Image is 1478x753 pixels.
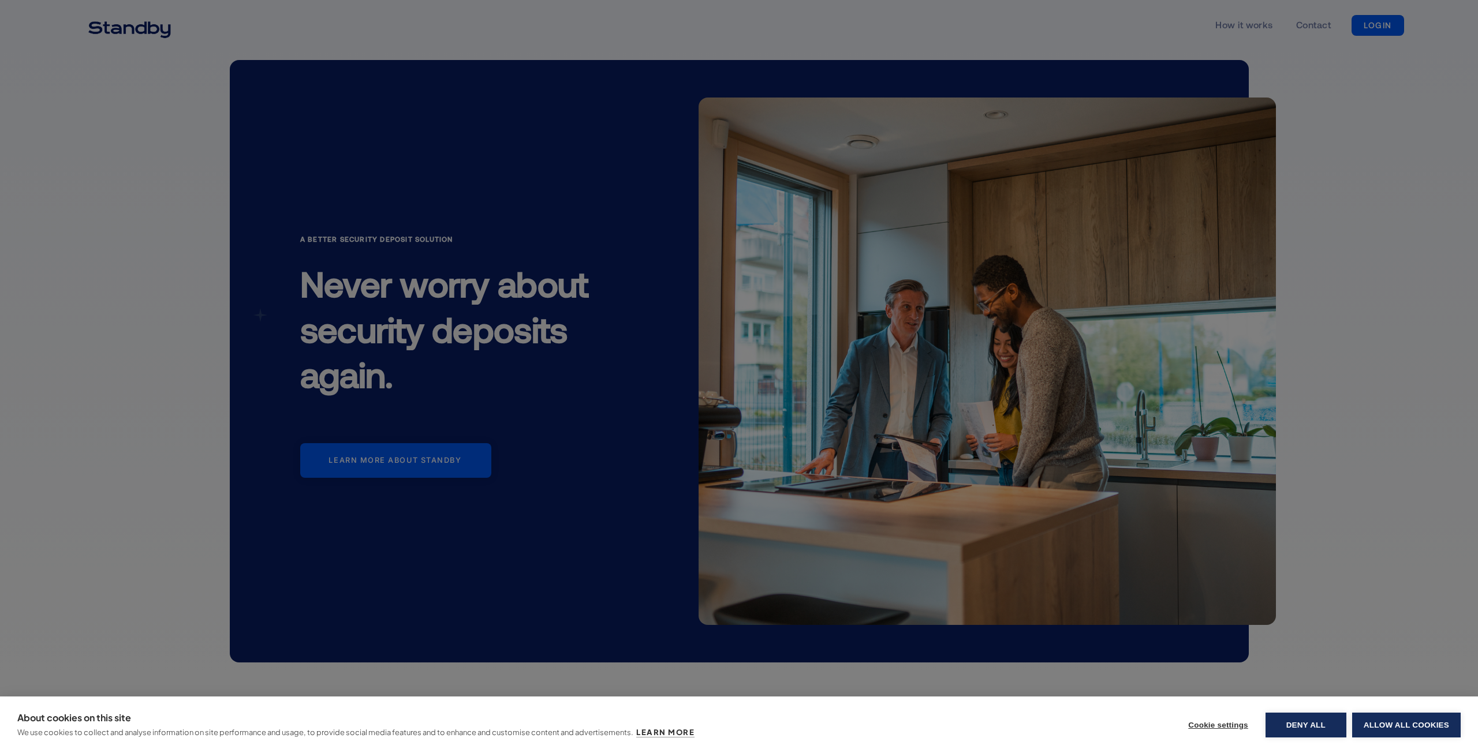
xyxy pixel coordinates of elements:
[17,711,131,724] strong: About cookies on this site
[1177,713,1260,737] button: Cookie settings
[636,728,695,737] a: Learn more
[1352,713,1461,737] button: Allow all cookies
[1266,713,1346,737] button: Deny all
[17,728,633,737] p: We use cookies to collect and analyse information on site performance and usage, to provide socia...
